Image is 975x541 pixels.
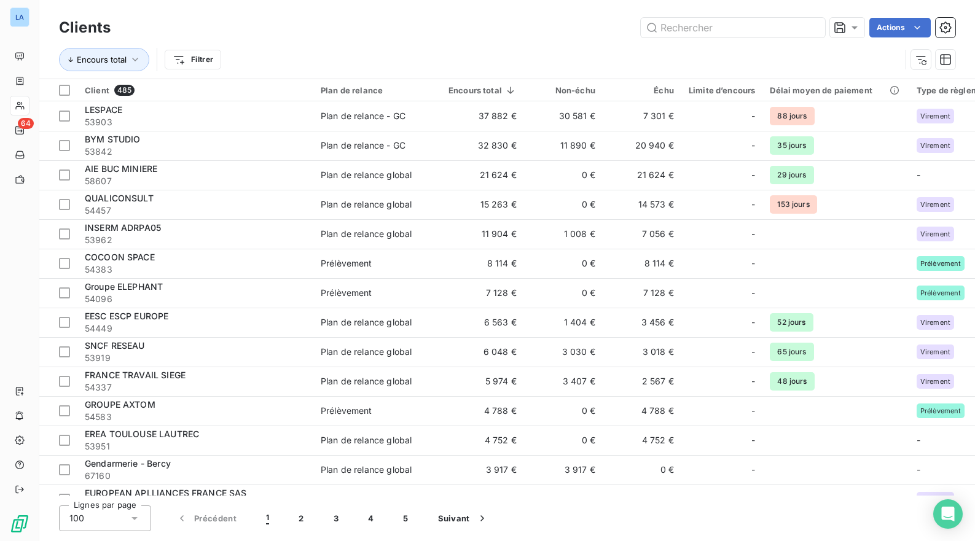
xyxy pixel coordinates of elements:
[85,340,145,351] span: SNCF RESEAU
[603,131,681,160] td: 20 940 €
[85,116,306,128] span: 53903
[441,101,524,131] td: 37 882 €
[689,85,755,95] div: Limite d’encours
[920,407,961,415] span: Prélèvement
[85,234,306,246] span: 53962
[920,378,950,385] span: Virement
[448,85,517,95] div: Encours total
[524,219,603,249] td: 1 008 €
[423,505,503,531] button: Suivant
[85,370,186,380] span: FRANCE TRAVAIL SIEGE
[441,131,524,160] td: 32 830 €
[603,249,681,278] td: 8 114 €
[441,160,524,190] td: 21 624 €
[321,316,412,329] div: Plan de relance global
[603,455,681,485] td: 0 €
[751,493,755,505] span: -
[321,434,412,446] div: Plan de relance global
[69,512,84,524] span: 100
[917,464,920,475] span: -
[85,134,141,144] span: BYM STUDIO
[770,85,901,95] div: Délai moyen de paiement
[603,337,681,367] td: 3 018 €
[321,346,412,358] div: Plan de relance global
[603,190,681,219] td: 14 573 €
[441,219,524,249] td: 11 904 €
[603,396,681,426] td: 4 788 €
[751,287,755,299] span: -
[85,252,155,262] span: COCOON SPACE
[751,464,755,476] span: -
[319,505,353,531] button: 3
[85,381,306,394] span: 54337
[524,278,603,308] td: 0 €
[85,263,306,276] span: 54383
[920,142,950,149] span: Virement
[85,193,154,203] span: QUALICONSULT
[751,110,755,122] span: -
[751,316,755,329] span: -
[85,293,306,305] span: 54096
[524,485,603,514] td: 0 €
[321,139,405,152] div: Plan de relance - GC
[165,50,221,69] button: Filtrer
[321,375,412,387] div: Plan de relance global
[85,311,168,321] span: EESC ESCP EUROPE
[321,405,372,417] div: Prélèvement
[770,107,814,125] span: 88 jours
[751,346,755,358] span: -
[321,228,412,240] div: Plan de relance global
[524,131,603,160] td: 11 890 €
[441,249,524,278] td: 8 114 €
[85,411,306,423] span: 54583
[603,160,681,190] td: 21 624 €
[85,458,171,469] span: Gendarmerie - Bercy
[85,440,306,453] span: 53951
[524,426,603,455] td: 0 €
[321,464,412,476] div: Plan de relance global
[321,110,405,122] div: Plan de relance - GC
[603,367,681,396] td: 2 567 €
[85,175,306,187] span: 58607
[85,322,306,335] span: 54449
[920,348,950,356] span: Virement
[321,169,412,181] div: Plan de relance global
[59,48,149,71] button: Encours total
[85,352,306,364] span: 53919
[85,146,306,158] span: 53842
[114,85,135,96] span: 485
[266,512,269,524] span: 1
[770,166,813,184] span: 29 jours
[441,396,524,426] td: 4 788 €
[10,7,29,27] div: LA
[603,101,681,131] td: 7 301 €
[18,118,34,129] span: 64
[524,455,603,485] td: 3 917 €
[524,396,603,426] td: 0 €
[441,485,524,514] td: 3 676 €
[751,257,755,270] span: -
[321,287,372,299] div: Prélèvement
[441,367,524,396] td: 5 974 €
[770,372,814,391] span: 48 jours
[751,169,755,181] span: -
[321,85,434,95] div: Plan de relance
[751,139,755,152] span: -
[751,198,755,211] span: -
[85,281,163,292] span: Groupe ELEPHANT
[85,488,247,498] span: EUROPEAN APLLIANCES FRANCE SAS
[751,228,755,240] span: -
[77,55,127,64] span: Encours total
[603,426,681,455] td: 4 752 €
[524,367,603,396] td: 3 407 €
[531,85,595,95] div: Non-échu
[524,190,603,219] td: 0 €
[85,399,155,410] span: GROUPE AXTOM
[917,435,920,445] span: -
[85,470,306,482] span: 67160
[321,257,372,270] div: Prélèvement
[751,375,755,387] span: -
[751,405,755,417] span: -
[770,313,813,332] span: 52 jours
[751,434,755,446] span: -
